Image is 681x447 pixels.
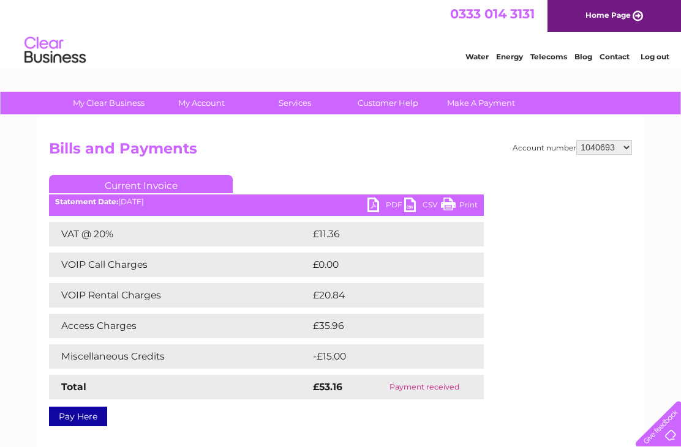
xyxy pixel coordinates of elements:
div: Account number [513,140,632,155]
td: £0.00 [310,253,456,277]
a: Print [441,198,478,215]
a: CSV [404,198,441,215]
td: VOIP Rental Charges [49,283,310,308]
td: £35.96 [310,314,459,338]
a: Energy [496,52,523,61]
td: VOIP Call Charges [49,253,310,277]
a: PDF [367,198,404,215]
a: Customer Help [337,92,438,114]
td: Access Charges [49,314,310,338]
a: Water [465,52,489,61]
img: logo.png [24,32,86,69]
b: Statement Date: [55,197,118,206]
a: Contact [600,52,630,61]
td: VAT @ 20% [49,222,310,246]
strong: £53.16 [313,381,342,393]
td: £20.84 [310,283,460,308]
td: Miscellaneous Credits [49,344,310,369]
a: 0333 014 3131 [450,6,535,21]
a: Log out [641,52,669,61]
td: £11.36 [310,222,457,246]
h2: Bills and Payments [49,140,632,163]
div: [DATE] [49,198,484,206]
a: Make A Payment [431,92,532,114]
a: Services [244,92,345,114]
a: Current Invoice [49,175,233,193]
td: -£15.00 [310,344,461,369]
a: My Account [151,92,252,114]
a: My Clear Business [58,92,159,114]
td: Payment received [366,375,484,399]
strong: Total [61,381,86,393]
a: Pay Here [49,407,107,426]
div: Clear Business is a trading name of Verastar Limited (registered in [GEOGRAPHIC_DATA] No. 3667643... [52,7,631,59]
a: Blog [574,52,592,61]
a: Telecoms [530,52,567,61]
